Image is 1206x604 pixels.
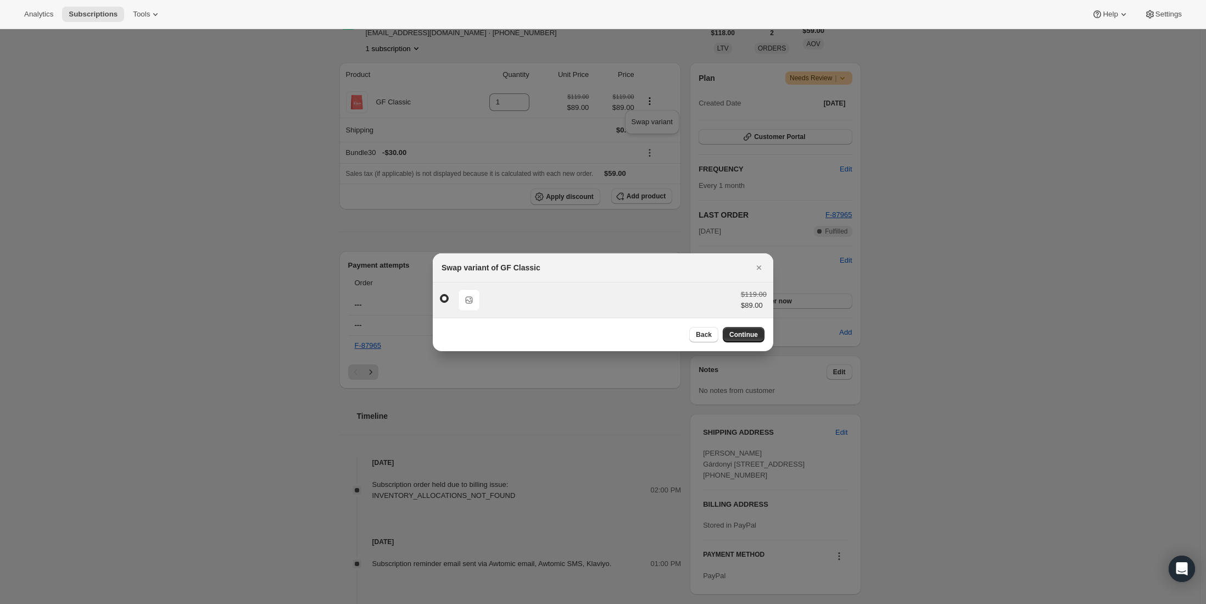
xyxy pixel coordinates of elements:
span: Continue [729,330,758,339]
div: Open Intercom Messenger [1169,556,1195,582]
h2: Swap variant of GF Classic [442,262,540,273]
button: Back [689,327,718,342]
span: Analytics [24,10,53,19]
span: Help [1103,10,1118,19]
span: $89.00 [741,301,763,309]
button: Analytics [18,7,60,22]
button: Continue [723,327,764,342]
button: Settings [1138,7,1188,22]
span: Settings [1155,10,1182,19]
button: Subscriptions [62,7,124,22]
button: Tools [126,7,168,22]
span: Back [696,330,712,339]
button: Close [751,260,767,275]
span: Subscriptions [69,10,118,19]
span: Tools [133,10,150,19]
div: $119.00 [741,289,767,300]
button: Help [1085,7,1135,22]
